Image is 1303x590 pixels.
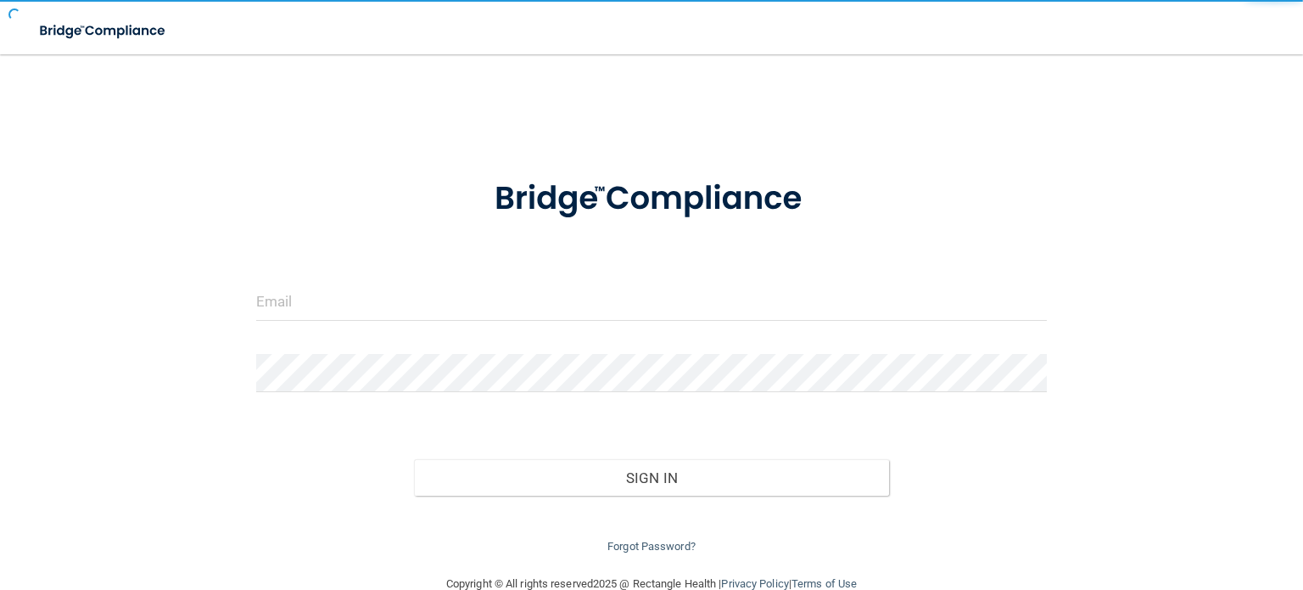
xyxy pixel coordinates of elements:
[607,540,696,553] a: Forgot Password?
[461,156,843,242] img: bridge_compliance_login_screen.278c3ca4.svg
[721,577,788,590] a: Privacy Policy
[791,577,857,590] a: Terms of Use
[25,14,182,48] img: bridge_compliance_login_screen.278c3ca4.svg
[414,459,888,497] button: Sign In
[256,283,1047,321] input: Email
